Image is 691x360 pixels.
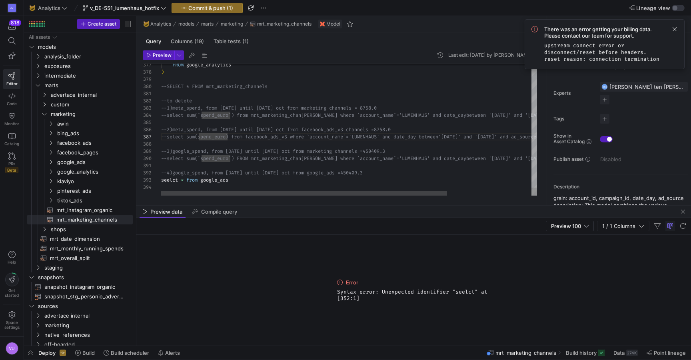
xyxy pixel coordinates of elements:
[111,350,149,356] span: Build scheduler
[201,21,214,27] span: marts
[90,5,159,11] span: v_DE-551_lumenhaus_hotfix
[301,112,466,118] span: [PERSON_NAME] where `account_name`='LUMENHAUS' and date_day
[194,39,204,44] span: (19)
[27,253,133,263] a: mrt_overall_split​​​​​​​​​​
[6,81,18,86] span: Editor
[38,42,132,52] span: models
[553,90,593,96] span: Experts
[143,133,152,140] div: 387
[44,321,132,330] span: marketing
[626,350,638,356] div: 274K
[27,311,133,320] div: Press SPACE to select this row.
[161,105,310,111] span: --1)meta_spend, from [DATE] until [DATE] oct from mar
[154,346,184,360] button: Alerts
[51,225,132,234] span: shops
[27,282,133,292] a: snapshot_instagram_organic​​​​​​​
[199,19,216,29] button: marts
[161,112,301,118] span: --select sum(`spend_euro`) from mrt_marketing_chan
[551,223,581,229] span: Preview 100
[44,81,132,90] span: marts
[44,62,132,71] span: exposures
[27,244,133,253] a: mrt_monthly_running_spends​​​​​​​​​​
[602,223,639,229] span: 1 / 1 Columns
[161,98,192,104] span: --to delete
[143,176,152,184] div: 393
[51,110,132,119] span: marketing
[27,205,133,215] a: mrt_instagram_organic​​​​​​​​​​
[143,104,152,112] div: 383
[3,149,20,176] a: PRsBeta
[57,119,132,128] span: awin
[5,167,18,173] span: Beta
[29,5,35,11] span: 🐱
[27,90,133,100] div: Press SPACE to select this row.
[143,97,152,104] div: 382
[248,19,314,29] button: mrt_marketing_channels
[38,350,56,356] span: Deploy
[320,22,325,26] img: undefined
[3,308,20,333] a: Spacesettings
[553,194,688,223] p: grain: account_id, campaign_id, date_day, ad_source description: This model combines the various ...
[161,177,178,183] span: seelct
[4,320,20,330] span: Space settings
[143,148,152,155] div: 389
[178,21,194,27] span: models
[161,155,301,162] span: --select sum(`spend_euro`) FROM mrt_marketing_chan
[143,140,152,148] div: 388
[613,350,625,356] span: Data
[161,148,310,154] span: --3)google_spend, from [DATE] until [DATE] oct from m
[88,21,116,27] span: Create asset
[219,19,245,29] button: marketing
[654,350,686,356] span: Point lineage
[165,350,180,356] span: Alerts
[27,128,133,138] div: Press SPACE to select this row.
[27,224,133,234] div: Press SPACE to select this row.
[27,292,133,301] div: Press SPACE to select this row.
[3,69,20,89] a: Editor
[27,340,133,349] div: Press SPACE to select this row.
[171,39,204,44] span: Columns
[27,186,133,196] div: Press SPACE to select this row.
[27,167,133,176] div: Press SPACE to select this row.
[50,234,124,244] span: mrt_date_dimension​​​​​​​​​​
[143,50,174,60] button: Preview
[44,292,124,301] span: snapshot_stg_personio_advertace__employees​​​​​​​
[51,100,132,109] span: custom
[50,244,124,253] span: mrt_monthly_running_spends​​​​​​​​​​
[27,253,133,263] div: Press SPACE to select this row.
[3,247,20,268] button: Help
[27,52,133,61] div: Press SPACE to select this row.
[143,76,152,83] div: 379
[3,1,20,15] a: AV
[610,346,641,360] button: Data274K
[44,311,132,320] span: advertace internal
[153,52,172,58] span: Preview
[44,52,132,61] span: analysis_folder
[143,112,152,119] div: 384
[27,119,133,128] div: Press SPACE to select this row.
[50,254,124,263] span: mrt_overall_split​​​​​​​​​​
[27,3,70,13] button: 🐱Analytics
[200,177,228,183] span: google_ads
[438,134,556,140] span: '[DATE]' and '[DATE]' and ad_source='Faceb
[27,234,133,244] a: mrt_date_dimension​​​​​​​​​​
[643,346,689,360] button: Point lineage
[553,133,585,144] span: Show in Asset Catalog
[143,169,152,176] div: 392
[27,71,133,80] div: Press SPACE to select this row.
[161,83,268,90] span: --SELECT * FROM mrt_marketing_channels
[82,350,95,356] span: Build
[636,5,670,11] span: Lineage view
[310,170,363,176] span: oogle_ads =450409.3
[57,129,132,138] span: bing_ads
[146,39,161,44] span: Query
[3,129,20,149] a: Catalog
[553,116,593,122] span: Tags
[44,340,132,349] span: off-boarded
[56,206,124,215] span: mrt_instagram_organic​​​​​​​​​​
[172,3,243,13] button: Commit & push (1)
[143,184,152,191] div: 394
[27,244,133,253] div: Press SPACE to select this row.
[44,282,124,292] span: snapshot_instagram_organic​​​​​​​
[27,301,133,311] div: Press SPACE to select this row.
